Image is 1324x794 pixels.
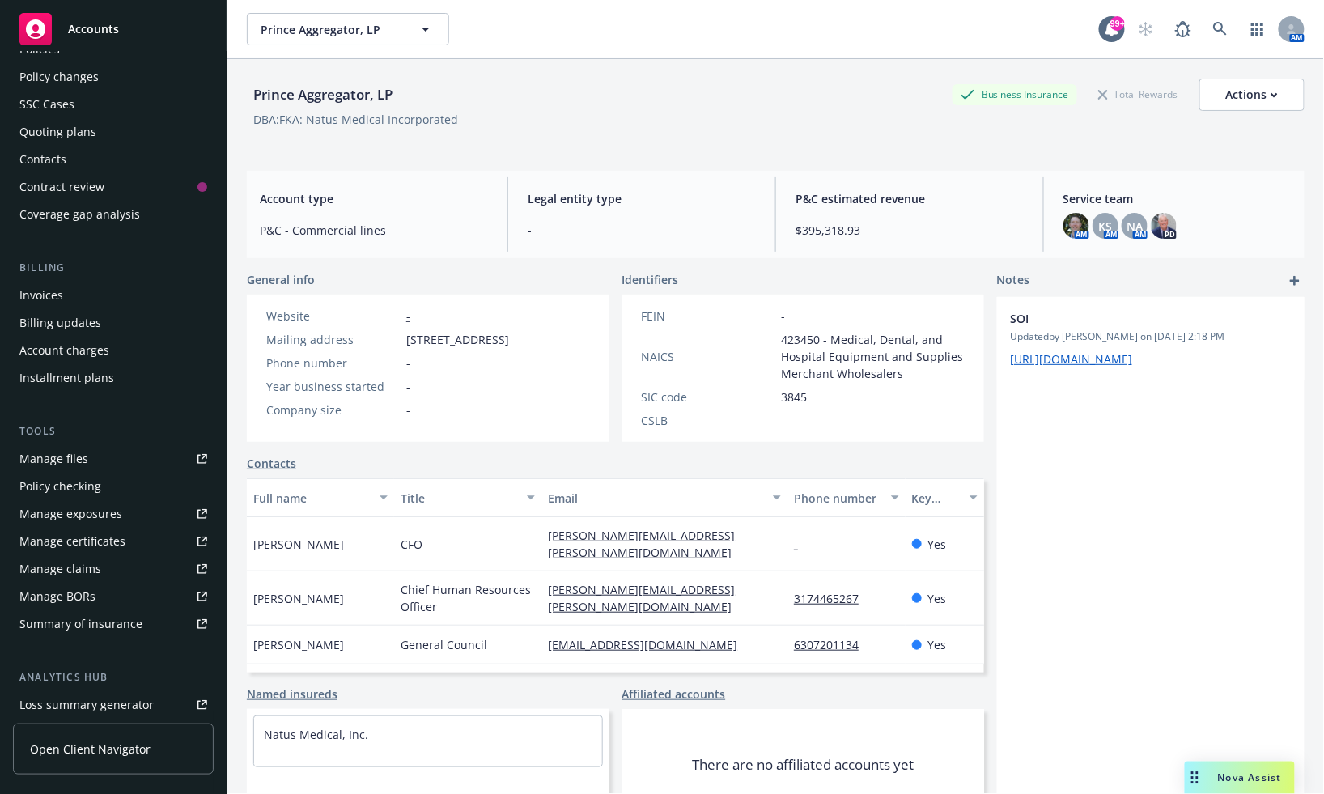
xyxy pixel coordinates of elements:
[1063,190,1292,207] span: Service team
[260,190,488,207] span: Account type
[642,389,775,405] div: SIC code
[19,365,114,391] div: Installment plans
[247,13,449,45] button: Prince Aggregator, LP
[13,174,214,200] a: Contract review
[401,636,487,653] span: General Council
[794,490,881,507] div: Phone number
[528,222,756,239] span: -
[13,556,214,582] a: Manage claims
[1127,218,1143,235] span: NA
[796,190,1024,207] span: P&C estimated revenue
[406,401,410,418] span: -
[1241,13,1274,45] a: Switch app
[13,692,214,718] a: Loss summary generator
[19,529,125,554] div: Manage certificates
[266,355,400,372] div: Phone number
[19,310,101,336] div: Billing updates
[906,478,984,517] button: Key contact
[253,490,370,507] div: Full name
[548,528,745,560] a: [PERSON_NAME][EMAIL_ADDRESS][PERSON_NAME][DOMAIN_NAME]
[19,282,63,308] div: Invoices
[13,446,214,472] a: Manage files
[1285,271,1305,291] a: add
[19,338,109,363] div: Account charges
[13,501,214,527] a: Manage exposures
[13,260,214,276] div: Billing
[19,611,142,637] div: Summary of insurance
[782,389,808,405] span: 3845
[266,401,400,418] div: Company size
[782,331,965,382] span: 423450 - Medical, Dental, and Hospital Equipment and Supplies Merchant Wholesalers
[30,741,151,758] span: Open Client Navigator
[13,423,214,439] div: Tools
[1185,762,1205,794] div: Drag to move
[928,636,947,653] span: Yes
[13,119,214,145] a: Quoting plans
[1010,329,1292,344] span: Updated by [PERSON_NAME] on [DATE] 2:18 PM
[1010,351,1132,367] a: [URL][DOMAIN_NAME]
[266,378,400,395] div: Year business started
[19,119,96,145] div: Quoting plans
[261,21,401,38] span: Prince Aggregator, LP
[247,686,337,703] a: Named insureds
[266,331,400,348] div: Mailing address
[528,190,756,207] span: Legal entity type
[13,282,214,308] a: Invoices
[953,84,1077,104] div: Business Insurance
[13,338,214,363] a: Account charges
[1226,79,1278,110] div: Actions
[794,537,811,552] a: -
[1218,771,1282,784] span: Nova Assist
[13,146,214,172] a: Contacts
[13,6,214,52] a: Accounts
[1010,310,1250,327] span: SOI
[401,536,422,553] span: CFO
[19,202,140,227] div: Coverage gap analysis
[642,308,775,325] div: FEIN
[622,686,726,703] a: Affiliated accounts
[787,478,906,517] button: Phone number
[13,473,214,499] a: Policy checking
[247,84,399,105] div: Prince Aggregator, LP
[13,611,214,637] a: Summary of insurance
[406,378,410,395] span: -
[782,412,786,429] span: -
[794,637,872,652] a: 6307201134
[394,478,541,517] button: Title
[19,174,104,200] div: Contract review
[1130,13,1162,45] a: Start snowing
[13,202,214,227] a: Coverage gap analysis
[1063,213,1089,239] img: photo
[401,581,535,615] span: Chief Human Resources Officer
[692,755,914,775] span: There are no affiliated accounts yet
[19,446,88,472] div: Manage files
[541,478,787,517] button: Email
[247,478,394,517] button: Full name
[19,556,101,582] div: Manage claims
[19,91,74,117] div: SSC Cases
[406,355,410,372] span: -
[1151,213,1177,239] img: photo
[642,412,775,429] div: CSLB
[264,727,368,742] a: Natus Medical, Inc.
[253,111,458,128] div: DBA: FKA: Natus Medical Incorporated
[548,490,763,507] div: Email
[912,490,960,507] div: Key contact
[406,308,410,324] a: -
[548,637,750,652] a: [EMAIL_ADDRESS][DOMAIN_NAME]
[642,348,775,365] div: NAICS
[1110,16,1125,31] div: 99+
[19,473,101,499] div: Policy checking
[19,584,95,609] div: Manage BORs
[13,64,214,90] a: Policy changes
[1204,13,1237,45] a: Search
[13,584,214,609] a: Manage BORs
[253,636,344,653] span: [PERSON_NAME]
[796,222,1024,239] span: $395,318.93
[13,529,214,554] a: Manage certificates
[928,590,947,607] span: Yes
[1090,84,1186,104] div: Total Rewards
[68,23,119,36] span: Accounts
[247,271,315,288] span: General info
